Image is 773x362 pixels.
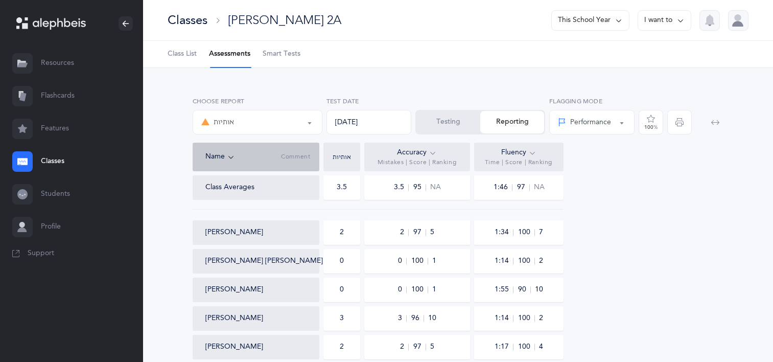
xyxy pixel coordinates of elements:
[430,228,434,238] span: 5
[411,258,428,264] span: 100
[205,256,323,266] button: [PERSON_NAME] [PERSON_NAME]
[411,286,428,293] span: 100
[644,125,658,130] div: 100
[201,116,234,128] div: אותיות
[549,110,635,134] button: Performance
[534,183,545,193] span: NA
[493,184,512,191] span: 1:46
[397,315,407,322] span: 3
[413,184,426,191] span: 95
[400,229,409,236] span: 2
[518,229,535,236] span: 100
[494,344,513,350] span: 1:17
[168,12,207,29] div: Classes
[518,258,535,264] span: 100
[485,159,552,167] span: Time | Score | Ranking
[281,153,310,161] span: Comment
[263,49,300,59] span: Smart Tests
[539,342,543,352] span: 4
[337,183,347,193] div: 3.5
[430,183,441,193] span: NA
[340,342,344,352] div: 2
[205,151,282,163] div: Name
[326,154,358,160] div: אותיות
[432,256,436,266] span: 1
[549,97,635,106] label: Flagging Mode
[413,344,426,350] span: 97
[378,159,457,167] span: Mistakes | Score | Ranking
[205,183,254,193] div: Class Averages
[413,229,426,236] span: 97
[397,286,407,293] span: 0
[518,344,535,350] span: 100
[517,184,530,191] span: 97
[535,285,543,295] span: 10
[340,313,344,324] div: 3
[228,12,341,29] div: [PERSON_NAME] 2A
[326,110,412,134] div: [DATE]
[494,286,513,293] span: 1:55
[205,342,263,352] button: [PERSON_NAME]
[494,229,513,236] span: 1:34
[501,147,536,159] div: Fluency
[653,124,658,130] span: %
[205,285,263,295] button: [PERSON_NAME]
[432,285,436,295] span: 1
[639,110,663,134] button: 100%
[28,248,54,259] span: Support
[494,315,513,322] span: 1:14
[428,313,436,324] span: 10
[539,228,543,238] span: 7
[193,97,322,106] label: Choose report
[393,184,409,191] span: 3.5
[551,10,629,31] button: This School Year
[539,313,543,324] span: 2
[205,313,263,324] button: [PERSON_NAME]
[205,228,263,238] button: [PERSON_NAME]
[558,117,611,128] div: Performance
[340,228,344,238] div: 2
[397,258,407,264] span: 0
[638,10,691,31] button: I want to
[539,256,543,266] span: 2
[193,110,322,134] button: אותיות
[326,97,412,106] label: Test Date
[411,315,424,322] span: 96
[397,147,437,159] div: Accuracy
[518,315,535,322] span: 100
[340,285,344,295] div: 0
[430,342,434,352] span: 5
[400,344,409,350] span: 2
[340,256,344,266] div: 0
[494,258,513,264] span: 1:14
[416,111,480,133] button: Testing
[518,286,531,293] span: 90
[168,49,197,59] span: Class List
